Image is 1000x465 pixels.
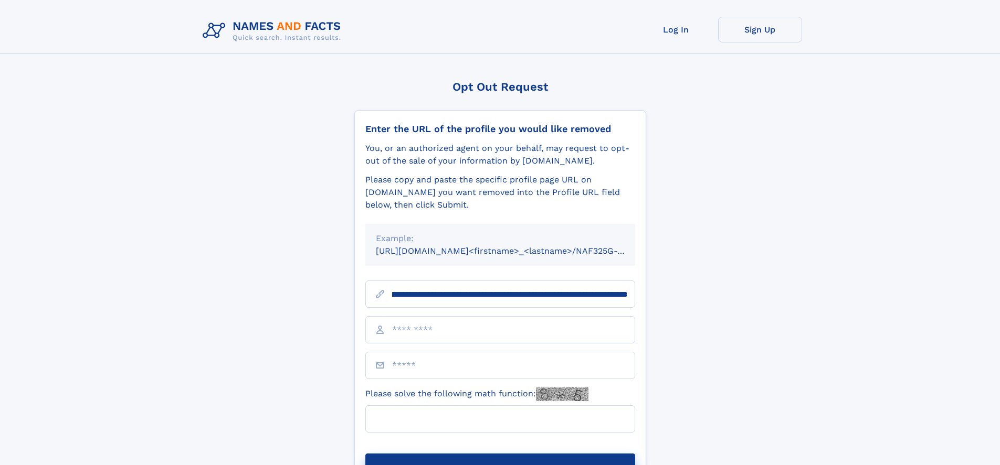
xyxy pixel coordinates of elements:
[376,232,625,245] div: Example:
[634,17,718,42] a: Log In
[354,80,646,93] div: Opt Out Request
[365,174,635,211] div: Please copy and paste the specific profile page URL on [DOMAIN_NAME] you want removed into the Pr...
[198,17,350,45] img: Logo Names and Facts
[718,17,802,42] a: Sign Up
[376,246,655,256] small: [URL][DOMAIN_NAME]<firstname>_<lastname>/NAF325G-xxxxxxxx
[365,387,588,401] label: Please solve the following math function:
[365,142,635,167] div: You, or an authorized agent on your behalf, may request to opt-out of the sale of your informatio...
[365,123,635,135] div: Enter the URL of the profile you would like removed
